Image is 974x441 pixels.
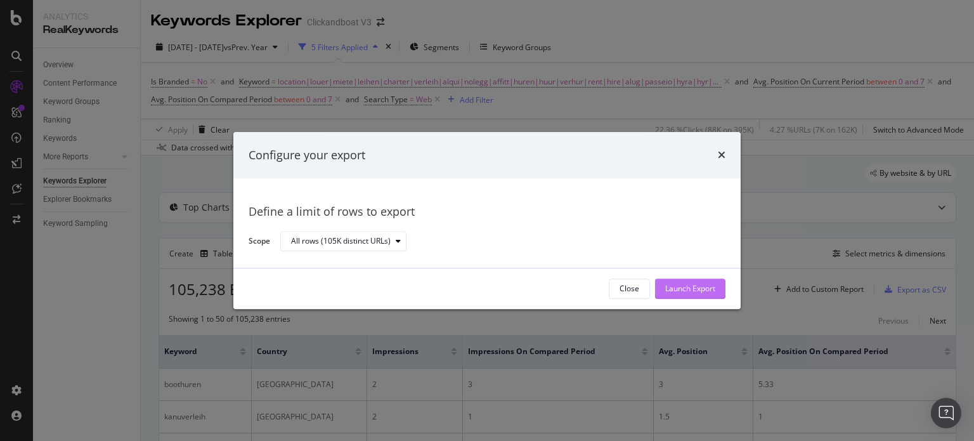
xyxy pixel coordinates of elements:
div: Close [620,284,639,294]
div: Configure your export [249,147,365,164]
div: All rows (105K distinct URLs) [291,238,391,246]
div: modal [233,132,741,309]
button: Launch Export [655,279,725,299]
label: Scope [249,235,270,249]
div: Open Intercom Messenger [931,398,961,428]
button: All rows (105K distinct URLs) [280,232,406,252]
div: Define a limit of rows to export [249,204,725,221]
div: times [718,147,725,164]
button: Close [609,279,650,299]
div: Launch Export [665,284,715,294]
